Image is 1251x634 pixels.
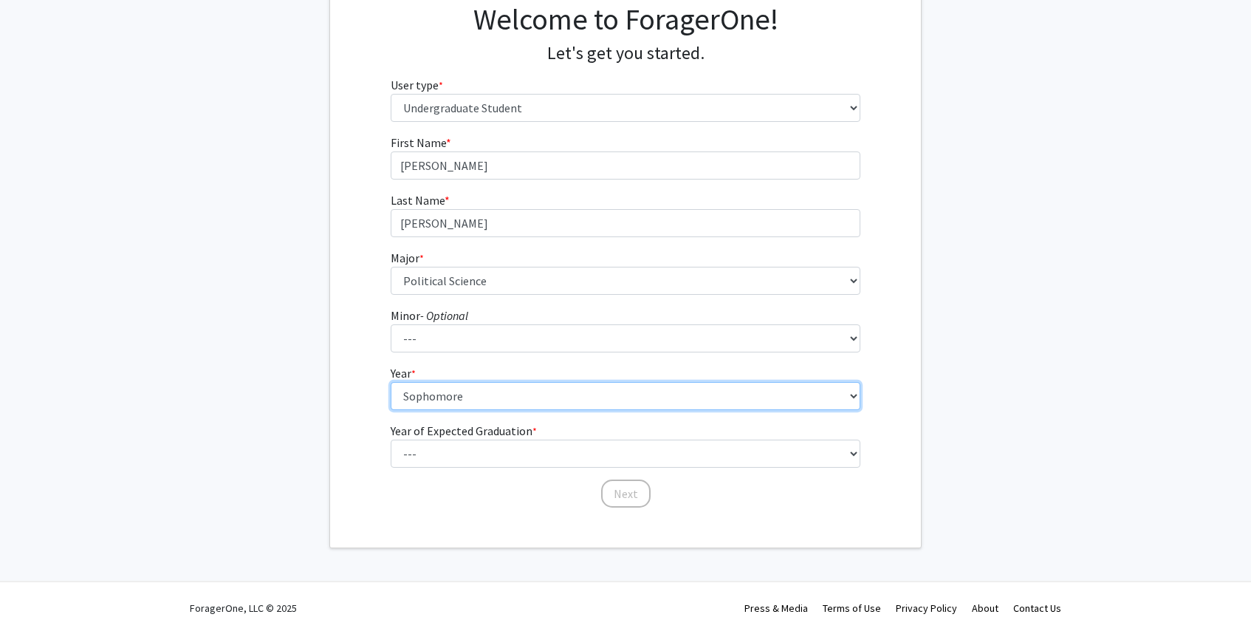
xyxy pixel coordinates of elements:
a: Press & Media [744,601,808,615]
h1: Welcome to ForagerOne! [391,1,861,37]
h4: Let's get you started. [391,43,861,64]
a: About [972,601,998,615]
span: Last Name [391,193,445,208]
a: Contact Us [1013,601,1061,615]
a: Terms of Use [823,601,881,615]
button: Next [601,480,651,508]
span: First Name [391,135,446,150]
div: ForagerOne, LLC © 2025 [190,582,297,634]
a: Privacy Policy [896,601,957,615]
i: - Optional [420,308,468,323]
label: Minor [391,307,468,324]
label: User type [391,76,443,94]
label: Year [391,364,416,382]
iframe: Chat [11,567,63,623]
label: Year of Expected Graduation [391,422,537,440]
label: Major [391,249,424,267]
